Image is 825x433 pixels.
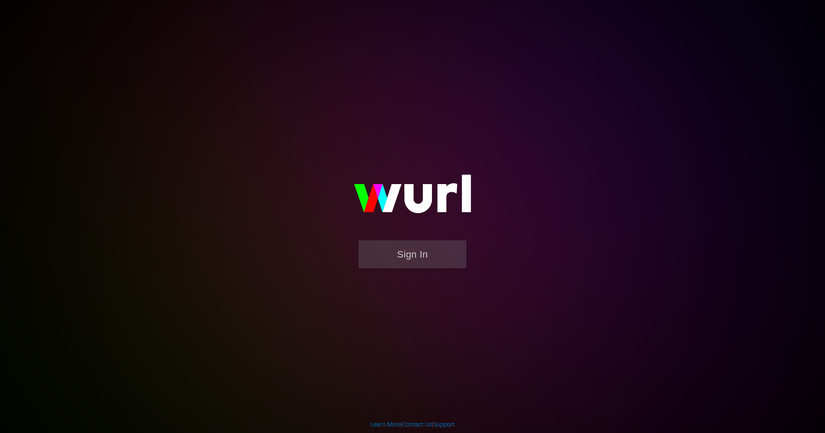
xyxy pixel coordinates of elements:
a: Learn More [371,421,401,428]
div: | | [371,420,455,429]
a: Contact Us [402,421,432,428]
button: Sign In [359,240,466,268]
a: Support [433,421,455,428]
img: wurl-logo-on-black-223613ac3d8ba8fe6dc639794a292ebdb59501304c7dfd60c99c58986ef67473.svg [326,156,499,240]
